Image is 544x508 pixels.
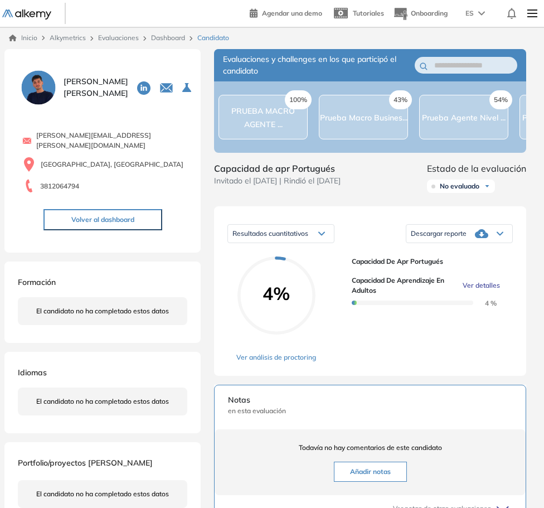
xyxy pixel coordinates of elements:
span: Evaluaciones y challenges en los que participó el candidato [223,54,415,77]
span: [PERSON_NAME][EMAIL_ADDRESS][PERSON_NAME][DOMAIN_NAME] [36,130,187,151]
span: Capacidad de Aprendizaje en Adultos [352,275,458,296]
a: Agendar una demo [250,6,322,19]
button: Añadir notas [334,462,407,482]
span: El candidato no ha completado estos datos [36,489,169,499]
a: Dashboard [151,33,185,42]
span: [GEOGRAPHIC_DATA], [GEOGRAPHIC_DATA] [41,159,183,170]
span: Estado de la evaluación [427,162,526,175]
span: Resultados cuantitativos [232,229,308,238]
span: PRUEBA MACRO AGENTE ... [231,106,295,129]
span: Capacidad de apr Portugués [214,162,341,175]
span: 3812064794 [40,181,79,191]
img: PROFILE_MENU_LOGO_USER [18,67,59,108]
span: El candidato no ha completado estos datos [36,396,169,407]
span: Invitado el [DATE] | Rindió el [DATE] [214,175,341,187]
button: Ver detalles [458,280,500,291]
span: Notas [228,394,512,406]
span: 4 % [472,299,497,307]
span: Prueba Agente Nivel ... [422,113,506,123]
span: en esta evaluación [228,406,512,416]
span: 4% [237,284,315,302]
span: Descargar reporte [411,229,467,238]
span: Todavía no hay comentarios de este candidato [228,443,512,453]
span: Onboarding [411,9,448,17]
button: Onboarding [393,2,448,26]
span: Alkymetrics [50,33,86,42]
span: ES [465,8,474,18]
span: Prueba Macro Busines... [320,113,407,123]
span: Capacidad de apr Portugués [352,257,504,267]
span: El candidato no ha completado estos datos [36,306,169,316]
a: Evaluaciones [98,33,139,42]
span: Agendar una demo [262,9,322,17]
img: Menu [523,2,542,25]
span: 43% [389,90,412,109]
img: Logo [2,9,51,20]
span: 100% [285,90,312,109]
button: Volver al dashboard [43,209,162,230]
img: Ícono de flecha [484,183,490,190]
span: Idiomas [18,367,47,378]
span: Tutoriales [353,9,384,17]
span: Formación [18,277,56,287]
a: Ver análisis de proctoring [236,352,316,362]
span: 54% [489,90,512,109]
img: arrow [478,11,485,16]
span: No evaluado [440,182,479,191]
span: Ver detalles [463,280,500,291]
span: Portfolio/proyectos [PERSON_NAME] [18,458,153,468]
span: Candidato [197,33,229,43]
a: Inicio [9,33,37,43]
span: [PERSON_NAME] [PERSON_NAME] [64,76,128,99]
